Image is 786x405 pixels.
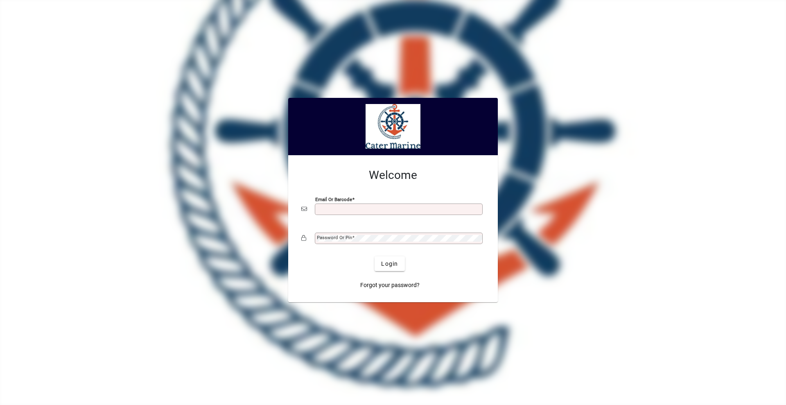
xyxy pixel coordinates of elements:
[317,235,352,240] mat-label: Password or Pin
[315,197,352,202] mat-label: Email or Barcode
[357,278,423,292] a: Forgot your password?
[360,281,420,290] span: Forgot your password?
[301,168,485,182] h2: Welcome
[381,260,398,268] span: Login
[375,256,404,271] button: Login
